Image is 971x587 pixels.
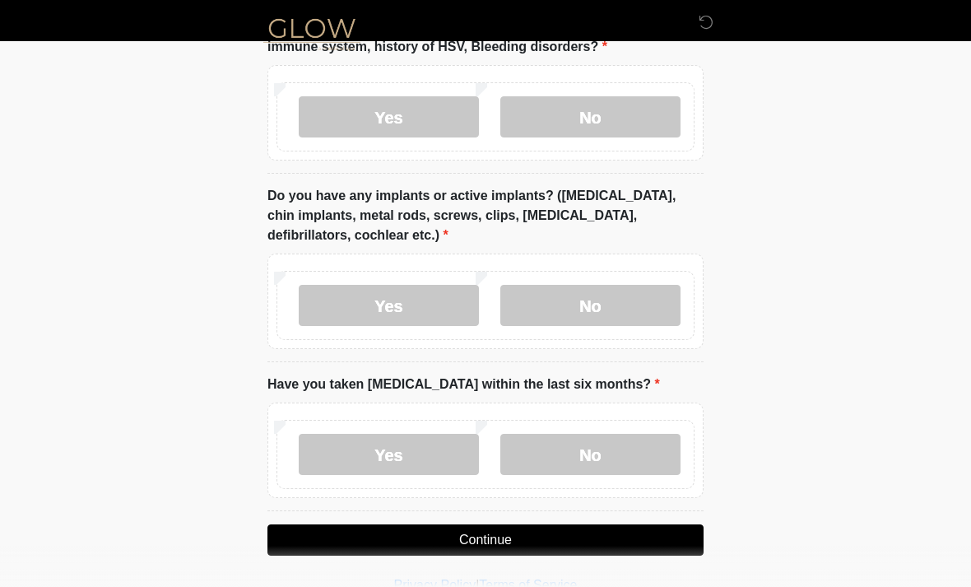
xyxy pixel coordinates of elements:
img: Glow Medical Spa Logo [251,12,373,54]
label: Yes [299,285,479,326]
label: Yes [299,434,479,475]
label: Do you have any implants or active implants? ([MEDICAL_DATA], chin implants, metal rods, screws, ... [267,186,704,245]
label: Yes [299,96,479,137]
label: No [500,285,681,326]
label: Have you taken [MEDICAL_DATA] within the last six months? [267,375,660,394]
label: No [500,434,681,475]
label: No [500,96,681,137]
button: Continue [267,524,704,556]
